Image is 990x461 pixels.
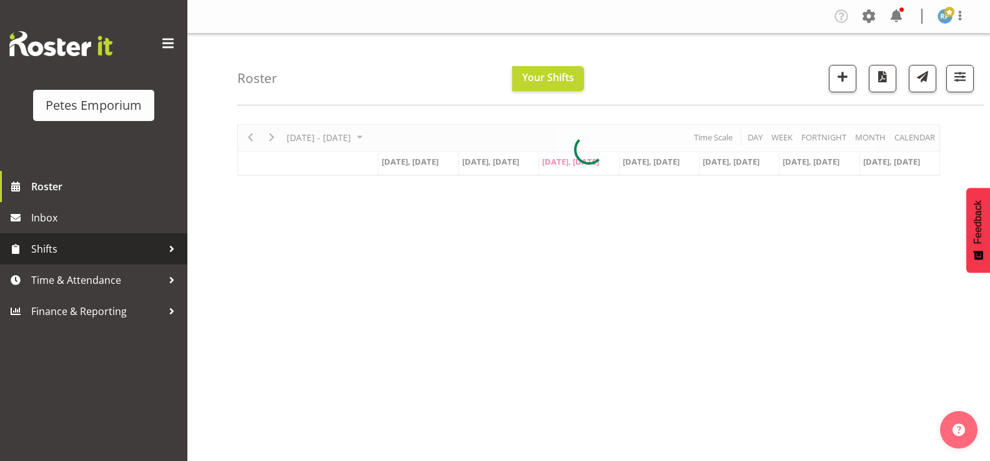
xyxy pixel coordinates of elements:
[31,177,181,196] span: Roster
[522,70,574,84] span: Your Shifts
[953,424,965,436] img: help-xxl-2.png
[829,65,856,92] button: Add a new shift
[46,96,142,115] div: Petes Emporium
[909,65,936,92] button: Send a list of all shifts for the selected filtered period to all rostered employees.
[9,31,112,56] img: Rosterit website logo
[946,65,974,92] button: Filter Shifts
[31,208,181,227] span: Inbox
[869,65,896,92] button: Download a PDF of the roster according to the set date range.
[31,240,162,258] span: Shifts
[973,200,984,244] span: Feedback
[31,271,162,289] span: Time & Attendance
[966,188,990,273] button: Feedback - Show survey
[31,302,162,321] span: Finance & Reporting
[512,66,584,91] button: Your Shifts
[938,9,953,24] img: reina-puketapu721.jpg
[237,71,277,85] h4: Roster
